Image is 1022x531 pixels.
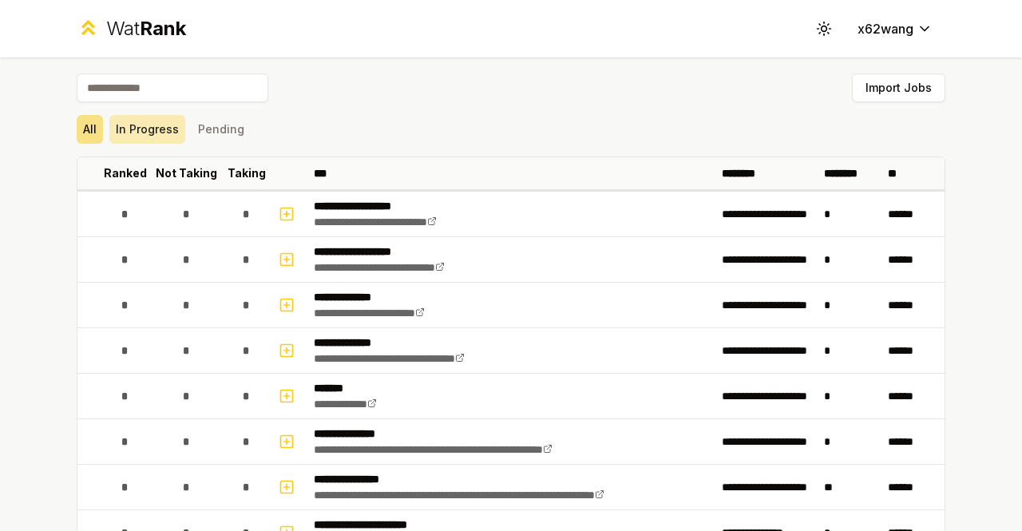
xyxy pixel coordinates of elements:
[228,165,266,181] p: Taking
[77,16,186,42] a: WatRank
[77,115,103,144] button: All
[109,115,185,144] button: In Progress
[852,73,945,102] button: Import Jobs
[192,115,251,144] button: Pending
[845,14,945,43] button: x62wang
[106,16,186,42] div: Wat
[104,165,147,181] p: Ranked
[156,165,217,181] p: Not Taking
[140,17,186,40] span: Rank
[858,19,913,38] span: x62wang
